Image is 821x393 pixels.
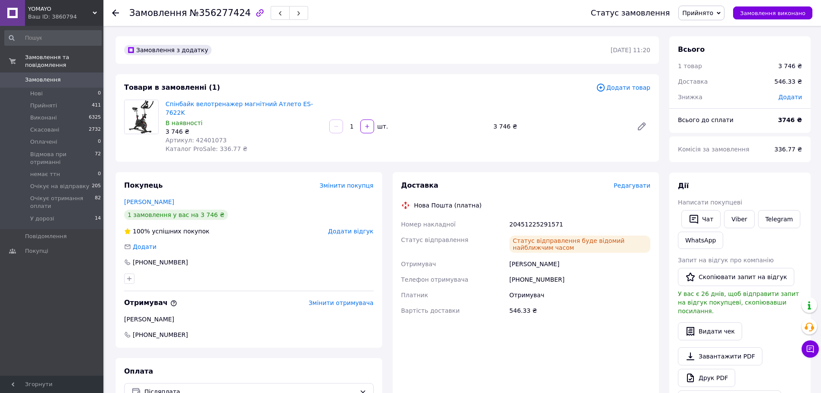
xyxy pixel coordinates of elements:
span: Додати [133,243,156,250]
span: 82 [95,195,101,210]
span: Всього до сплати [678,116,734,123]
span: 1 товар [678,63,702,69]
span: Виконані [30,114,57,122]
span: 0 [98,170,101,178]
div: Замовлення з додатку [124,45,212,55]
a: Telegram [758,210,800,228]
div: Отримувач [508,287,652,303]
span: Додати відгук [328,228,373,235]
span: Запит на відгук про компанію [678,257,774,264]
div: 3 746 ₴ [165,127,322,136]
span: Товари в замовленні (1) [124,83,220,91]
b: 3746 ₴ [778,116,802,123]
span: Всього [678,45,705,53]
a: Viber [724,210,754,228]
span: У вас є 26 днів, щоб відправити запит на відгук покупцеві, скопіювавши посилання. [678,290,799,314]
div: 3 746 ₴ [490,120,630,132]
span: Доставка [401,181,439,189]
span: Редагувати [614,182,650,189]
span: 411 [92,102,101,110]
a: Друк PDF [678,369,735,387]
span: 14 [95,215,101,223]
span: Доставка [678,78,708,85]
a: [PERSON_NAME] [124,198,174,205]
span: 72 [95,151,101,166]
div: шт. [375,122,389,131]
div: 3 746 ₴ [778,62,802,70]
span: Замовлення та повідомлення [25,53,103,69]
span: Прийнято [682,9,713,16]
span: Повідомлення [25,233,67,240]
span: немає ттн [30,170,60,178]
span: Знижка [678,94,702,101]
a: Редагувати [633,118,650,135]
span: Замовлення [129,8,187,18]
span: 0 [98,90,101,97]
span: Каталог ProSale: 336.77 ₴ [165,145,247,152]
span: Скасовані [30,126,59,134]
div: 1 замовлення у вас на 3 746 ₴ [124,210,228,220]
span: Покупці [25,247,48,255]
span: 205 [92,182,101,190]
span: 0 [98,138,101,146]
span: Відмова при отриманні [30,151,95,166]
span: 336.77 ₴ [774,146,802,153]
img: Спінбайк велотренажер магнітний Атлето ES-7622K [125,100,158,134]
span: Статус відправлення [401,236,468,243]
span: Оплата [124,367,153,375]
a: Спінбайк велотренажер магнітний Атлето ES-7622K [165,101,313,116]
span: Додати [778,94,802,101]
span: 100% [133,228,150,235]
span: Замовлення виконано [740,10,805,16]
div: Статус замовлення [591,9,670,17]
button: Замовлення виконано [733,6,812,19]
button: Видати чек [678,322,742,340]
span: [PHONE_NUMBER] [132,330,189,339]
div: [PHONE_NUMBER] [508,272,652,287]
span: Нові [30,90,43,97]
span: YOMAYO [28,5,93,13]
span: У дорозі [30,215,54,223]
span: Оплачені [30,138,57,146]
span: Прийняті [30,102,57,110]
span: Очікує отримання оплати [30,195,95,210]
a: Завантажити PDF [678,347,762,365]
button: Чат [681,210,721,228]
div: успішних покупок [124,227,209,236]
div: Повернутися назад [112,9,119,17]
span: 2732 [89,126,101,134]
span: Отримувач [124,299,177,307]
span: Очікує на відправку [30,182,89,190]
button: Скопіювати запит на відгук [678,268,794,286]
span: 6325 [89,114,101,122]
input: Пошук [4,30,102,46]
div: Нова Пошта (платна) [412,201,484,210]
div: Ваш ID: 3860794 [28,13,103,21]
a: WhatsApp [678,232,723,249]
div: 546.33 ₴ [508,303,652,318]
time: [DATE] 11:20 [611,47,650,53]
span: Отримувач [401,261,436,267]
span: В наявності [165,119,203,126]
span: Вартість доставки [401,307,460,314]
span: Платник [401,292,428,299]
div: 20451225291571 [508,217,652,232]
span: Написати покупцеві [678,199,742,206]
span: Додати товар [596,83,650,92]
div: Статус відправлення буде відомий найближчим часом [509,236,650,253]
div: [PHONE_NUMBER] [132,258,189,267]
span: Номер накладної [401,221,456,228]
span: Змінити отримувача [309,299,374,306]
div: 546.33 ₴ [769,72,807,91]
span: Комісія за замовлення [678,146,749,153]
span: №356277424 [190,8,251,18]
span: Покупець [124,181,163,189]
div: [PERSON_NAME] [124,315,374,324]
span: Артикул: 42401073 [165,137,227,144]
span: Змінити покупця [320,182,374,189]
span: Замовлення [25,76,61,84]
div: [PERSON_NAME] [508,256,652,272]
button: Чат з покупцем [802,340,819,358]
span: Дії [678,182,689,190]
span: Телефон отримувача [401,276,468,283]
